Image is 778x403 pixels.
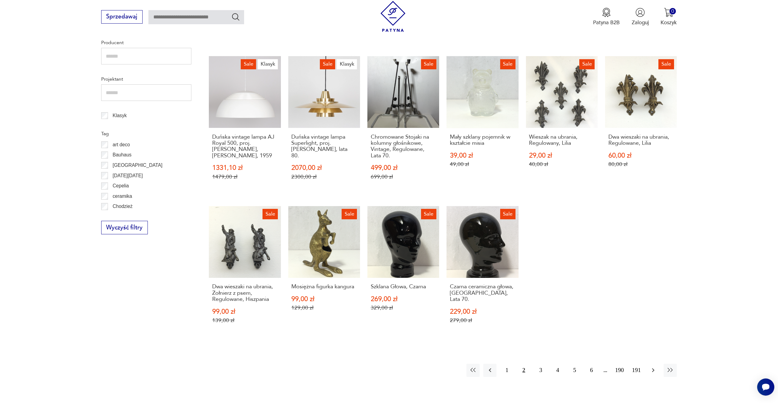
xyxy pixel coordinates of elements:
p: 139,00 zł [212,317,278,324]
p: 329,00 zł [371,305,436,311]
p: Producent [101,39,191,47]
p: Cepelia [113,182,129,190]
p: Koszyk [661,19,677,26]
h3: Mosiężna figurka kangura [291,284,357,290]
a: SaleMosiężna figurka kanguraMosiężna figurka kangura99,00 zł129,00 zł [288,206,360,338]
a: SaleMały szklany pojemnik w kształcie misiaMały szklany pojemnik w kształcie misia39,00 zł49,00 zł [446,56,518,194]
p: 699,00 zł [371,174,436,180]
a: SaleSzklana Głowa, CzarnaSzklana Głowa, Czarna269,00 zł329,00 zł [367,206,439,338]
a: SaleWieszak na ubrania, Regulowany, LiliaWieszak na ubrania, Regulowany, Lilia29,00 zł40,00 zł [526,56,598,194]
a: SaleKlasykDuńska vintage lampa AJ Royal 500, proj. Arne Jacobsen, Louis Poulsen, 1959Duńska vinta... [209,56,281,194]
button: 190 [613,364,626,377]
iframe: Smartsupp widget button [757,378,774,396]
p: [GEOGRAPHIC_DATA] [113,161,162,169]
p: 1331,10 zł [212,165,278,171]
h3: Duńska vintage lampa Superlight, proj. [PERSON_NAME], lata 80. [291,134,357,159]
p: 60,00 zł [608,152,674,159]
button: Wyczyść filtry [101,221,148,234]
button: 1 [500,364,513,377]
a: Sprzedawaj [101,15,143,20]
p: 1479,00 zł [212,174,278,180]
button: Szukaj [231,12,240,21]
p: Bauhaus [113,151,132,159]
p: Ćmielów [113,213,131,221]
a: SaleDwa wieszaki na ubrania, Żołnierz z psem, Regulowane, HiszpaniaDwa wieszaki na ubrania, Żołni... [209,206,281,338]
p: 29,00 zł [529,152,594,159]
h3: Dwa wieszaki na ubrania, Żołnierz z psem, Regulowane, Hiszpania [212,284,278,302]
p: 2300,00 zł [291,174,357,180]
div: 0 [669,8,676,14]
button: 6 [585,364,598,377]
p: Chodzież [113,202,132,210]
h3: Chromowane Stojaki na kolumny głośnikowe, Vintage, Regulowane, Lata 70. [371,134,436,159]
h3: Szklana Głowa, Czarna [371,284,436,290]
h3: Mały szklany pojemnik w kształcie misia [450,134,515,147]
p: 99,00 zł [212,309,278,315]
img: Ikona koszyka [664,8,673,17]
img: Ikonka użytkownika [635,8,645,17]
p: Zaloguj [632,19,649,26]
img: Ikona medalu [602,8,611,17]
p: Projektant [101,75,191,83]
p: art deco [113,141,130,149]
p: 129,00 zł [291,305,357,311]
p: 229,00 zł [450,309,515,315]
button: 191 [630,364,643,377]
h3: Duńska vintage lampa AJ Royal 500, proj. [PERSON_NAME], [PERSON_NAME], 1959 [212,134,278,159]
p: 2070,00 zł [291,165,357,171]
a: SaleKlasykDuńska vintage lampa Superlight, proj. David Mogensen, lata 80.Duńska vintage lampa Sup... [288,56,360,194]
h3: Dwa wieszaki na ubrania, Regulowane, Lilia [608,134,674,147]
button: 5 [568,364,581,377]
a: SaleDwa wieszaki na ubrania, Regulowane, LiliaDwa wieszaki na ubrania, Regulowane, Lilia60,00 zł8... [605,56,677,194]
p: 49,00 zł [450,161,515,167]
button: Sprzedawaj [101,10,143,24]
button: 2 [517,364,531,377]
button: 4 [551,364,564,377]
p: 269,00 zł [371,296,436,302]
p: 80,00 zł [608,161,674,167]
p: 40,00 zł [529,161,594,167]
p: 39,00 zł [450,152,515,159]
p: ceramika [113,192,132,200]
button: 0Koszyk [661,8,677,26]
h3: Wieszak na ubrania, Regulowany, Lilia [529,134,594,147]
p: [DATE][DATE] [113,172,143,180]
button: Zaloguj [632,8,649,26]
a: SaleCzarna ceramiczna głowa, Niemcy, Lata 70.Czarna ceramiczna głowa, [GEOGRAPHIC_DATA], Lata 70.... [446,206,518,338]
a: SaleChromowane Stojaki na kolumny głośnikowe, Vintage, Regulowane, Lata 70.Chromowane Stojaki na ... [367,56,439,194]
button: 3 [534,364,547,377]
p: 499,00 zł [371,165,436,171]
p: 99,00 zł [291,296,357,302]
button: Patyna B2B [593,8,620,26]
p: Patyna B2B [593,19,620,26]
p: Tag [101,130,191,138]
p: Klasyk [113,112,127,120]
a: Ikona medaluPatyna B2B [593,8,620,26]
img: Patyna - sklep z meblami i dekoracjami vintage [378,1,408,32]
p: 279,00 zł [450,317,515,324]
h3: Czarna ceramiczna głowa, [GEOGRAPHIC_DATA], Lata 70. [450,284,515,302]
